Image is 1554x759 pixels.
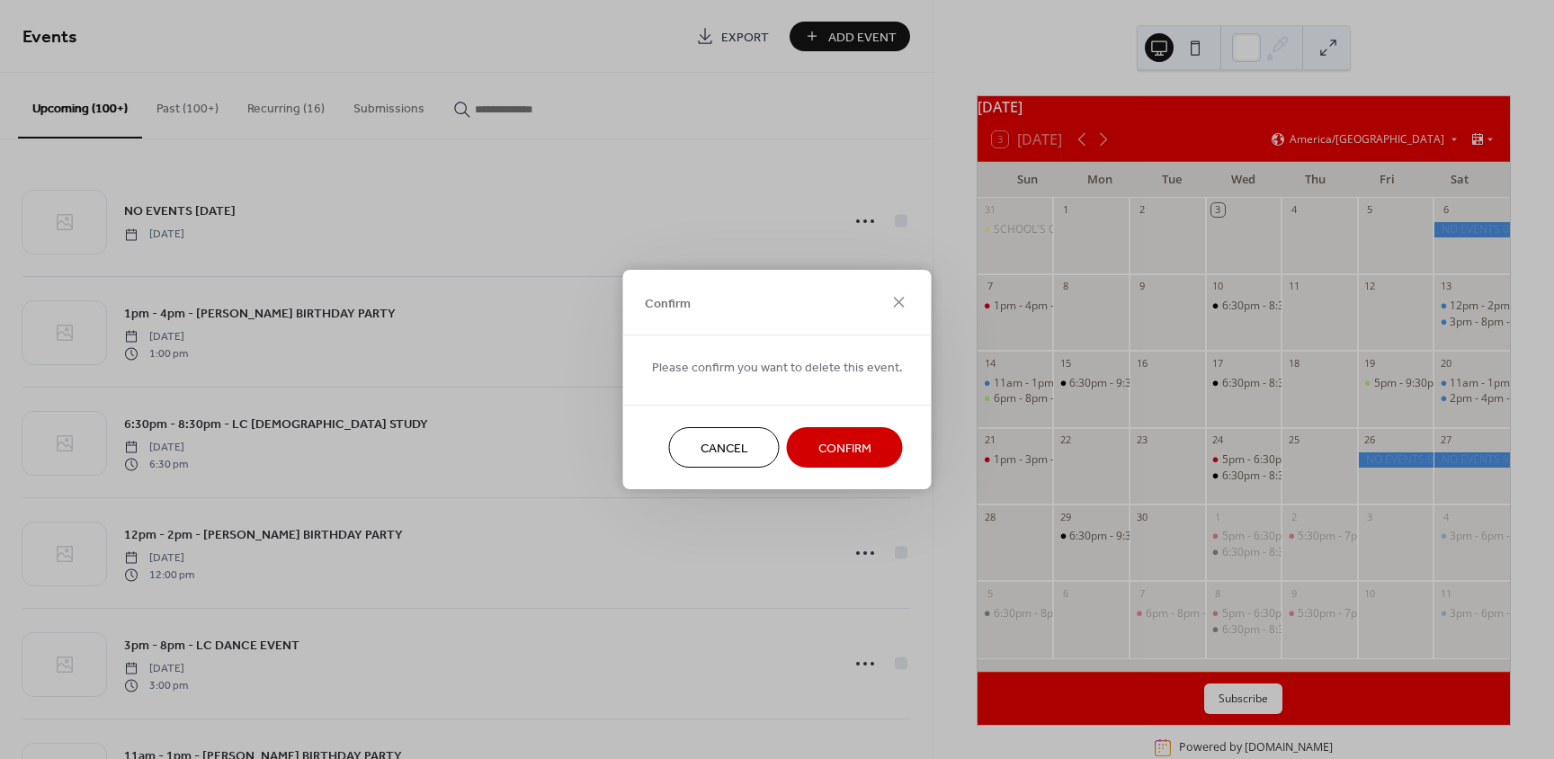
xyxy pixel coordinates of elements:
span: Please confirm you want to delete this event. [652,359,903,378]
button: Cancel [669,427,780,468]
span: Confirm [818,440,871,459]
span: Confirm [645,294,691,313]
span: Cancel [701,440,748,459]
button: Confirm [787,427,903,468]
